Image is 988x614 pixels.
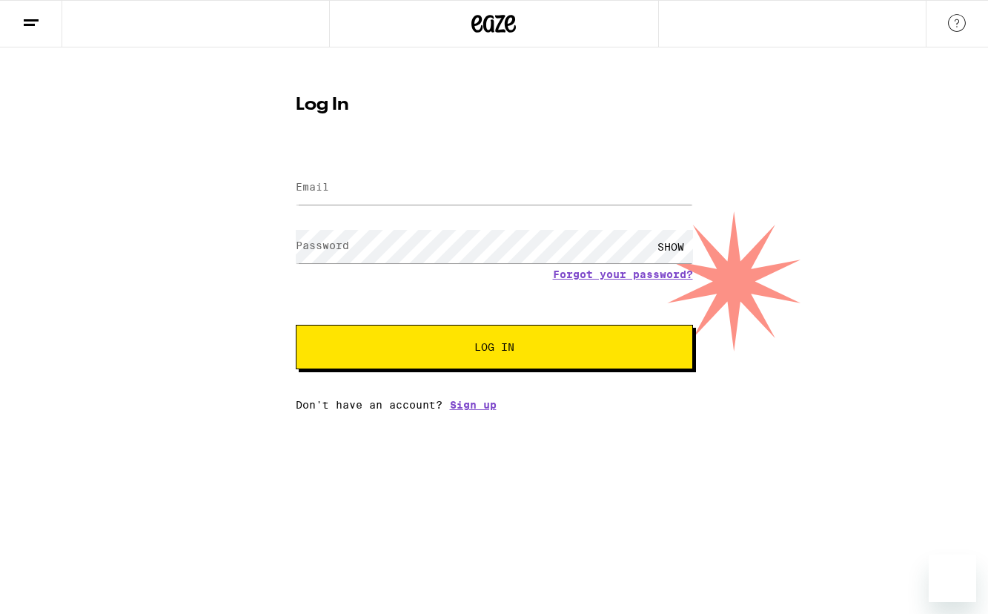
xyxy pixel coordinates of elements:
[553,268,693,280] a: Forgot your password?
[296,181,329,193] label: Email
[450,399,497,411] a: Sign up
[296,96,693,114] h1: Log In
[296,240,349,251] label: Password
[929,555,976,602] iframe: Button to launch messaging window
[649,230,693,263] div: SHOW
[296,399,693,411] div: Don't have an account?
[474,342,514,352] span: Log In
[296,171,693,205] input: Email
[296,325,693,369] button: Log In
